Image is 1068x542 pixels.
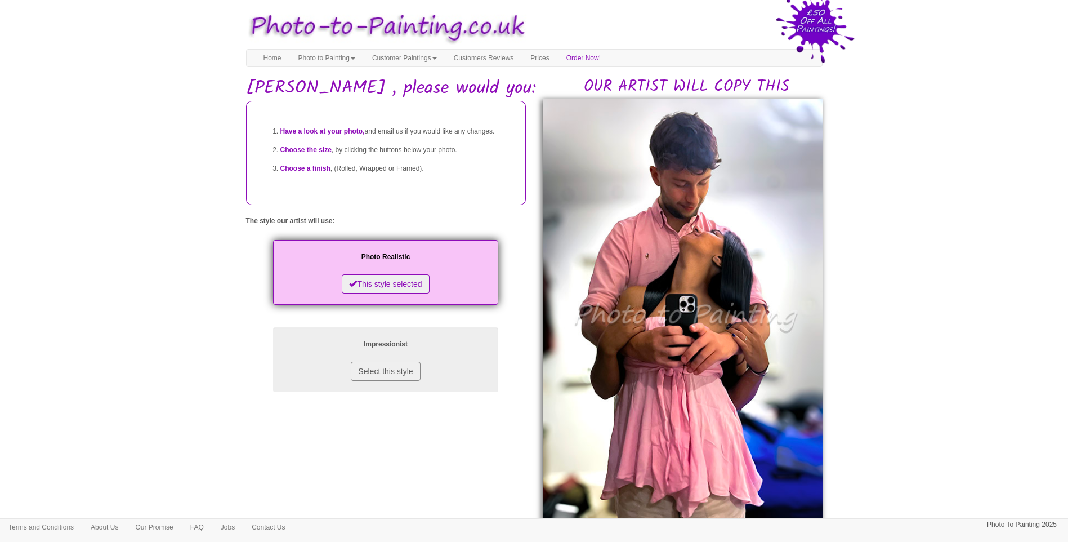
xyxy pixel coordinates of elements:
[246,216,335,226] label: The style our artist will use:
[280,165,330,172] span: Choose a finish
[284,251,487,263] p: Photo Realistic
[558,50,609,66] a: Order Now!
[82,519,127,536] a: About Us
[127,519,181,536] a: Our Promise
[445,50,522,66] a: Customers Reviews
[182,519,212,536] a: FAQ
[240,6,529,49] img: Photo to Painting
[543,99,823,539] img: Zahra , please would you:
[342,274,429,294] button: This style selected
[284,339,487,350] p: Impressionist
[280,127,365,135] span: Have a look at your photo,
[522,50,557,66] a: Prices
[351,362,420,381] button: Select this style
[243,519,293,536] a: Contact Us
[255,50,290,66] a: Home
[987,519,1057,531] p: Photo To Painting 2025
[290,50,364,66] a: Photo to Painting
[212,519,243,536] a: Jobs
[246,78,823,98] h1: [PERSON_NAME] , please would you:
[280,122,514,141] li: and email us if you would like any changes.
[364,50,445,66] a: Customer Paintings
[551,78,823,96] h2: OUR ARTIST WILL COPY THIS
[280,146,332,154] span: Choose the size
[280,159,514,178] li: , (Rolled, Wrapped or Framed).
[280,141,514,159] li: , by clicking the buttons below your photo.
